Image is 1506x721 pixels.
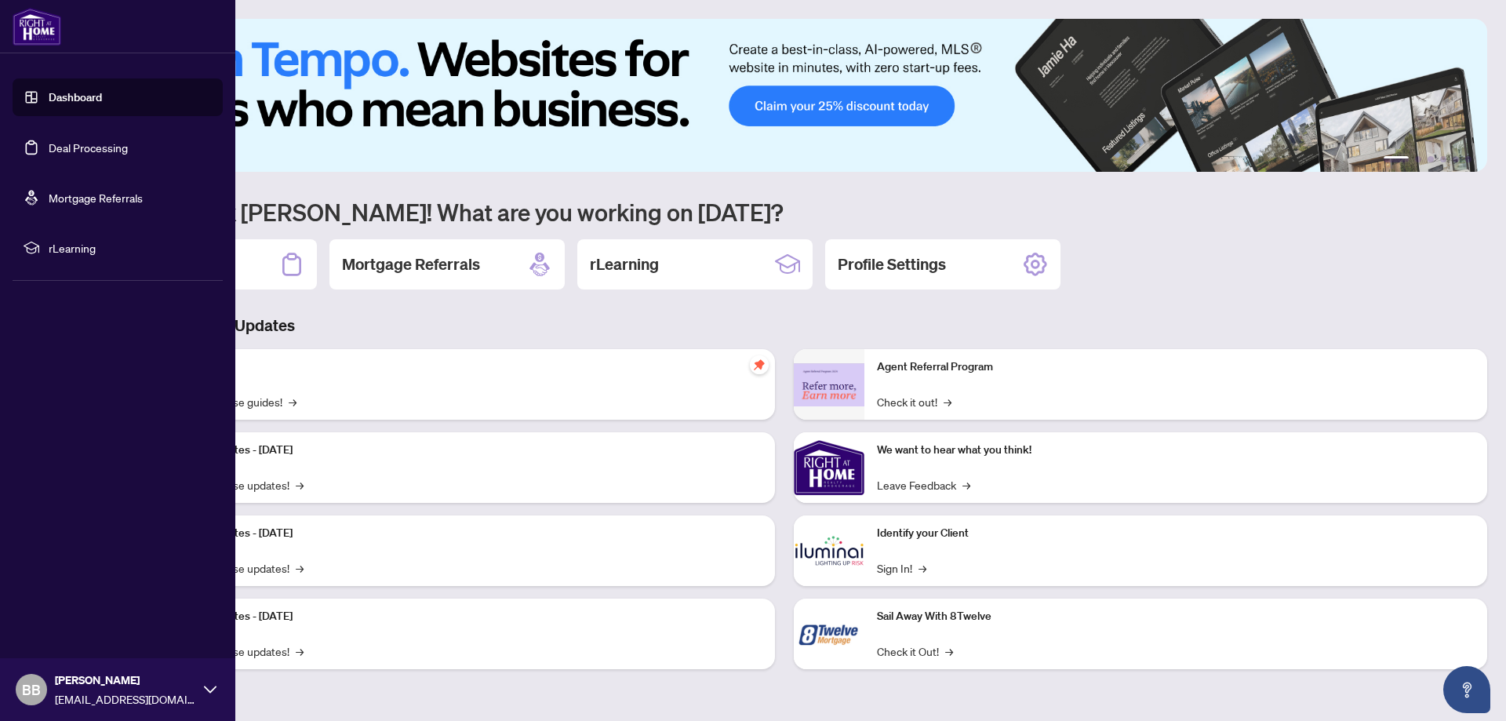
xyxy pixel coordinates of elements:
img: Slide 0 [82,19,1487,172]
span: → [945,643,953,660]
button: 4 [1440,156,1446,162]
p: Sail Away With 8Twelve [877,608,1475,625]
span: pushpin [750,355,769,374]
a: Deal Processing [49,140,128,155]
h2: Profile Settings [838,253,946,275]
img: We want to hear what you think! [794,432,864,503]
p: Self-Help [165,359,762,376]
img: Identify your Client [794,515,864,586]
span: → [919,559,926,577]
h2: Mortgage Referrals [342,253,480,275]
p: Platform Updates - [DATE] [165,525,762,542]
span: rLearning [49,239,212,257]
p: We want to hear what you think! [877,442,1475,459]
span: → [296,476,304,493]
h2: rLearning [590,253,659,275]
span: [PERSON_NAME] [55,672,196,689]
h3: Brokerage & Industry Updates [82,315,1487,337]
span: → [289,393,296,410]
button: 2 [1415,156,1421,162]
p: Agent Referral Program [877,359,1475,376]
span: → [296,643,304,660]
p: Identify your Client [877,525,1475,542]
button: 6 [1465,156,1471,162]
p: Platform Updates - [DATE] [165,442,762,459]
img: Agent Referral Program [794,363,864,406]
a: Mortgage Referrals [49,191,143,205]
button: 5 [1453,156,1459,162]
span: → [944,393,951,410]
h1: Welcome back [PERSON_NAME]! What are you working on [DATE]? [82,197,1487,227]
span: → [296,559,304,577]
span: BB [22,679,41,701]
span: [EMAIL_ADDRESS][DOMAIN_NAME] [55,690,196,708]
button: Open asap [1443,666,1490,713]
p: Platform Updates - [DATE] [165,608,762,625]
button: 1 [1384,156,1409,162]
span: → [962,476,970,493]
a: Dashboard [49,90,102,104]
button: 3 [1428,156,1434,162]
img: Sail Away With 8Twelve [794,599,864,669]
a: Check it Out!→ [877,643,953,660]
a: Leave Feedback→ [877,476,970,493]
img: logo [13,8,61,46]
a: Sign In!→ [877,559,926,577]
a: Check it out!→ [877,393,951,410]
